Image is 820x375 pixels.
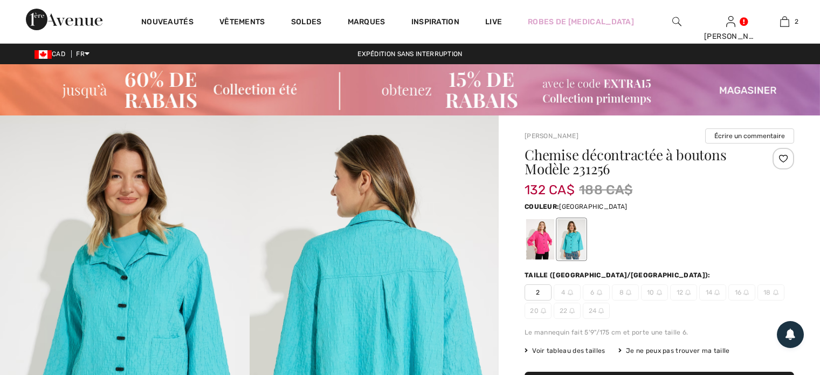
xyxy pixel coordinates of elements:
[626,290,631,295] img: ring-m.svg
[641,284,668,301] span: 10
[612,284,639,301] span: 8
[557,219,585,260] div: Palm springs
[525,346,605,356] span: Voir tableau des tailles
[554,303,581,319] span: 22
[780,15,789,28] img: Mon panier
[657,290,662,295] img: ring-m.svg
[705,128,794,144] button: Écrire un commentaire
[525,172,575,197] span: 132 CA$
[528,16,634,28] a: Robes de [MEDICAL_DATA]
[726,16,735,26] a: Se connecter
[525,270,713,280] div: Taille ([GEOGRAPHIC_DATA]/[GEOGRAPHIC_DATA]):
[348,17,385,29] a: Marques
[141,17,194,29] a: Nouveautés
[554,284,581,301] span: 4
[704,31,757,42] div: [PERSON_NAME]
[583,284,610,301] span: 6
[726,15,735,28] img: Mes infos
[714,290,720,295] img: ring-m.svg
[525,284,552,301] span: 2
[525,328,794,337] div: Le mannequin fait 5'9"/175 cm et porte une taille 6.
[773,290,778,295] img: ring-m.svg
[670,284,697,301] span: 12
[569,308,575,313] img: ring-m.svg
[525,148,749,176] h1: Chemise décontractée à boutons Modèle 231256
[568,290,573,295] img: ring-m.svg
[411,17,459,29] span: Inspiration
[559,203,627,210] span: [GEOGRAPHIC_DATA]
[758,15,811,28] a: 2
[525,132,578,140] a: [PERSON_NAME]
[579,180,632,200] span: 188 CA$
[699,284,726,301] span: 14
[597,290,602,295] img: ring-m.svg
[525,203,559,210] span: Couleur:
[743,290,749,295] img: ring-m.svg
[26,9,102,30] img: 1ère Avenue
[757,284,784,301] span: 18
[618,346,730,356] div: Je ne peux pas trouver ma taille
[541,308,546,313] img: ring-m.svg
[291,17,322,29] a: Soldes
[35,50,70,58] span: CAD
[583,303,610,319] span: 24
[485,16,502,28] a: Live
[598,308,604,313] img: ring-m.svg
[525,303,552,319] span: 20
[526,219,554,260] div: Dazzle pink
[728,284,755,301] span: 16
[685,290,691,295] img: ring-m.svg
[795,17,798,26] span: 2
[76,50,89,58] span: FR
[219,17,265,29] a: Vêtements
[672,15,681,28] img: recherche
[35,50,52,59] img: Canadian Dollar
